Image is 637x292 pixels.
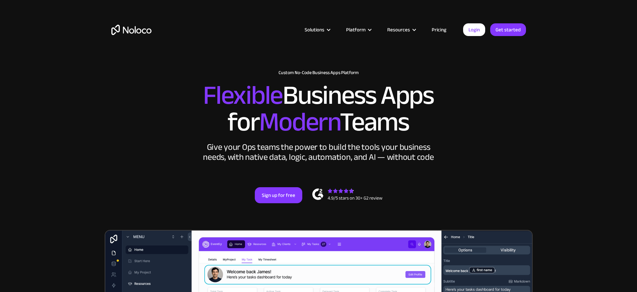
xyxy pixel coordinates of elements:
[346,25,365,34] div: Platform
[296,25,338,34] div: Solutions
[490,23,526,36] a: Get started
[111,82,526,135] h2: Business Apps for Teams
[259,97,340,147] span: Modern
[111,25,151,35] a: home
[203,70,283,120] span: Flexible
[305,25,324,34] div: Solutions
[255,187,302,203] a: Sign up for free
[338,25,379,34] div: Platform
[423,25,455,34] a: Pricing
[379,25,423,34] div: Resources
[202,142,436,162] div: Give your Ops teams the power to build the tools your business needs, with native data, logic, au...
[111,70,526,75] h1: Custom No-Code Business Apps Platform
[463,23,485,36] a: Login
[387,25,410,34] div: Resources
